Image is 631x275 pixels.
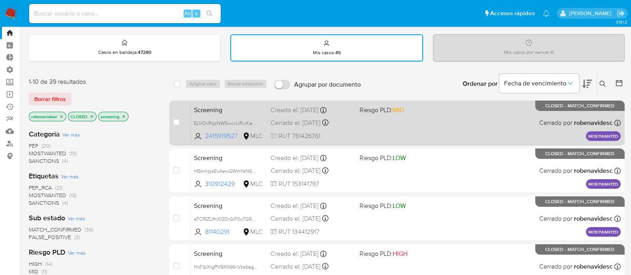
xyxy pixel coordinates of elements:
[617,9,625,18] a: Salir
[195,10,198,17] span: s
[490,9,535,18] span: Accesos rápidos
[569,10,614,17] p: rociodaniela.benavidescatalan@mercadolibre.cl
[29,8,221,19] input: Buscar usuario o caso...
[543,10,550,17] a: Notificaciones
[615,19,627,25] span: 3.161.2
[201,8,218,19] button: search-icon
[184,10,191,17] span: Alt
